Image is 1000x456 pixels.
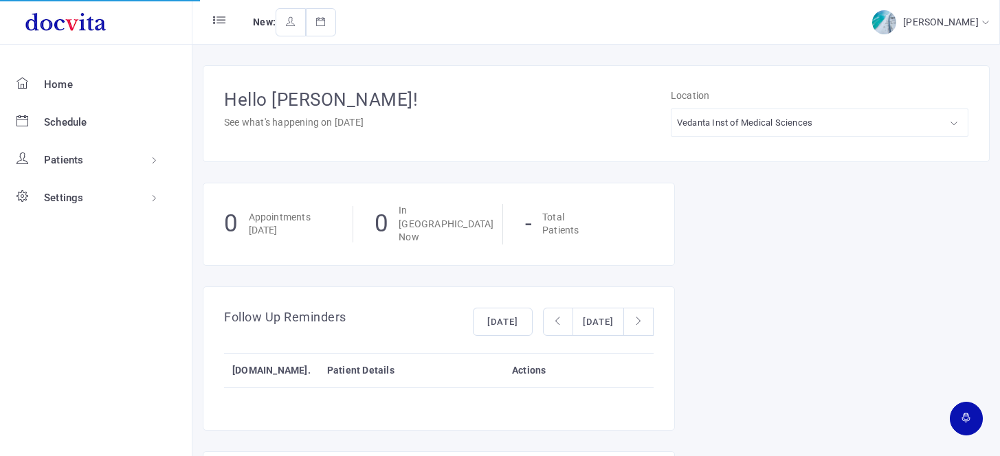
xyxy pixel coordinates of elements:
p: See what's happening on [DATE] [224,113,671,132]
div: Vedanta Inst of Medical Sciences [677,115,812,130]
p: Appointments [DATE] [249,211,311,238]
button: [DATE] [473,308,533,337]
span: Schedule [44,116,87,128]
span: Settings [44,192,84,204]
h1: - [525,206,533,242]
button: [DATE] [573,308,624,337]
span: Home [44,78,73,91]
p: In [GEOGRAPHIC_DATA] Now [399,204,502,244]
h1: Hello [PERSON_NAME]! [224,87,671,113]
img: img-2.jpg [872,10,896,34]
p: Total Patients [542,211,579,238]
th: Patient Details [319,354,504,388]
p: Location [671,87,968,105]
h4: Follow Up Reminders [224,308,346,338]
span: Patients [44,154,84,166]
th: Actions [504,354,654,388]
span: New: [253,16,276,27]
h1: 0 [375,206,389,242]
h1: 0 [224,206,238,242]
span: [PERSON_NAME] [903,16,982,27]
th: [DOMAIN_NAME]. [224,354,319,388]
